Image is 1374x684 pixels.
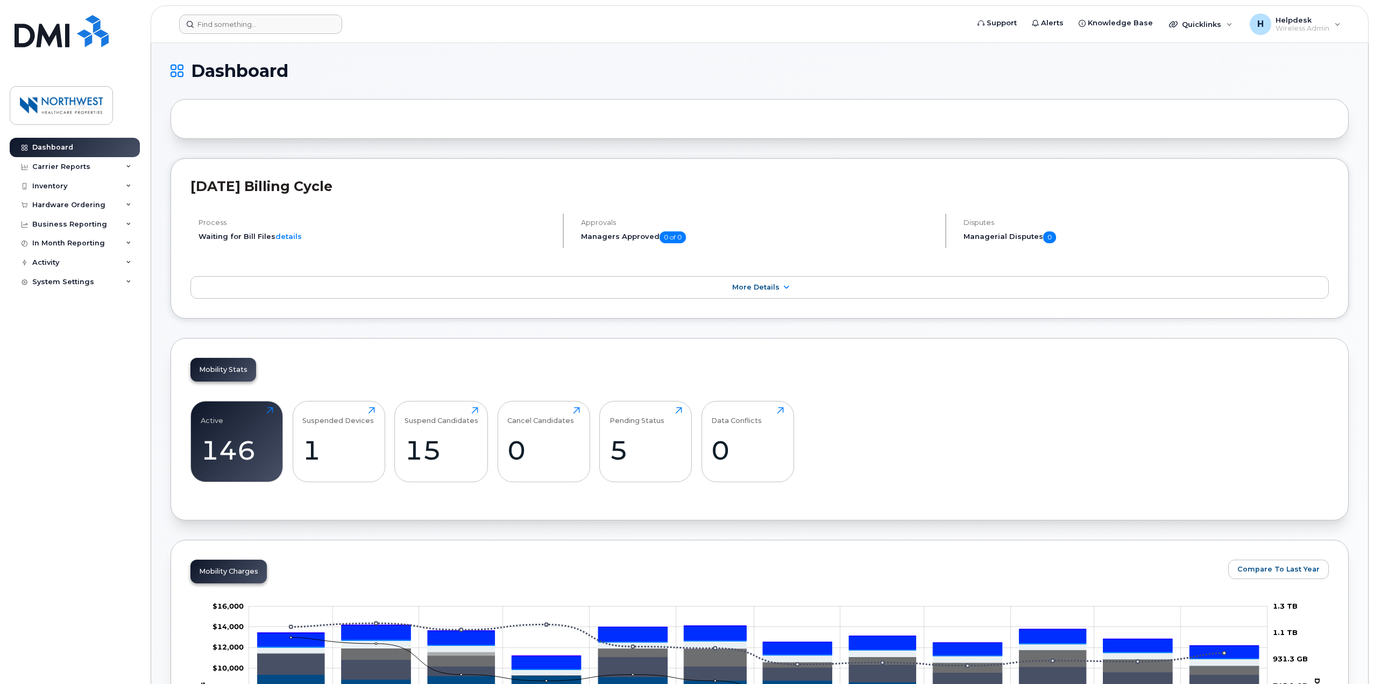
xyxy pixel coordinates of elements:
g: HST [258,625,1259,668]
a: details [275,232,302,241]
g: $0 [213,643,244,651]
li: Waiting for Bill Files [199,231,554,242]
div: 0 [507,434,580,466]
div: 5 [610,434,682,466]
div: 0 [711,434,784,466]
h5: Managers Approved [581,231,936,243]
div: Active [201,407,223,425]
tspan: $16,000 [213,602,244,610]
h4: Disputes [964,218,1329,227]
span: More Details [732,283,780,291]
h2: [DATE] Billing Cycle [190,178,1329,194]
span: Compare To Last Year [1237,564,1320,574]
div: Pending Status [610,407,664,425]
span: 0 [1043,231,1056,243]
a: Pending Status5 [610,407,682,476]
a: Active146 [201,407,273,476]
tspan: $12,000 [213,643,244,651]
tspan: $14,000 [213,622,244,631]
button: Compare To Last Year [1228,560,1329,579]
div: Data Conflicts [711,407,762,425]
h4: Approvals [581,218,936,227]
div: 146 [201,434,273,466]
a: Suspend Candidates15 [405,407,478,476]
div: Suspend Candidates [405,407,478,425]
tspan: 1.1 TB [1273,628,1298,637]
a: Cancel Candidates0 [507,407,580,476]
tspan: 931.3 GB [1273,654,1308,663]
h5: Managerial Disputes [964,231,1329,243]
tspan: $10,000 [213,664,244,672]
a: Data Conflicts0 [711,407,784,476]
g: $0 [213,664,244,672]
a: Suspended Devices1 [302,407,375,476]
g: $0 [213,622,244,631]
div: Cancel Candidates [507,407,574,425]
div: 1 [302,434,375,466]
h4: Process [199,218,554,227]
tspan: 1.3 TB [1273,602,1298,610]
div: Suspended Devices [302,407,374,425]
g: $0 [213,602,244,610]
span: Dashboard [191,63,288,79]
div: 15 [405,434,478,466]
span: 0 of 0 [660,231,686,243]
